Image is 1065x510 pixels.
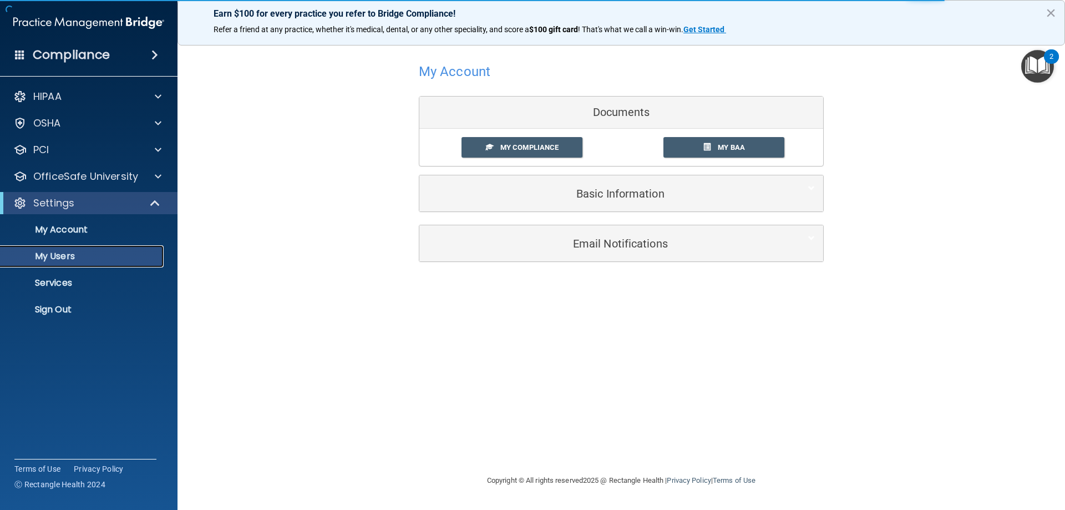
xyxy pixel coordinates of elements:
[33,143,49,156] p: PCI
[1021,50,1054,83] button: Open Resource Center, 2 new notifications
[33,170,138,183] p: OfficeSafe University
[33,47,110,63] h4: Compliance
[683,25,726,34] a: Get Started
[428,188,781,200] h5: Basic Information
[13,90,161,103] a: HIPAA
[13,196,161,210] a: Settings
[713,476,755,484] a: Terms of Use
[13,12,164,34] img: PMB logo
[718,143,745,152] span: My BAA
[14,463,60,474] a: Terms of Use
[33,90,62,103] p: HIPAA
[578,25,683,34] span: ! That's what we call a win-win.
[529,25,578,34] strong: $100 gift card
[33,196,74,210] p: Settings
[74,463,124,474] a: Privacy Policy
[7,304,159,315] p: Sign Out
[683,25,724,34] strong: Get Started
[13,117,161,130] a: OSHA
[428,181,815,206] a: Basic Information
[428,238,781,250] h5: Email Notifications
[667,476,711,484] a: Privacy Policy
[7,277,159,289] p: Services
[419,97,823,129] div: Documents
[1046,4,1056,22] button: Close
[500,143,559,152] span: My Compliance
[13,170,161,183] a: OfficeSafe University
[428,231,815,256] a: Email Notifications
[7,251,159,262] p: My Users
[13,143,161,156] a: PCI
[33,117,61,130] p: OSHA
[7,224,159,235] p: My Account
[1049,57,1053,71] div: 2
[214,8,1029,19] p: Earn $100 for every practice you refer to Bridge Compliance!
[14,479,105,490] span: Ⓒ Rectangle Health 2024
[419,64,490,79] h4: My Account
[419,463,824,498] div: Copyright © All rights reserved 2025 @ Rectangle Health | |
[214,25,529,34] span: Refer a friend at any practice, whether it's medical, dental, or any other speciality, and score a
